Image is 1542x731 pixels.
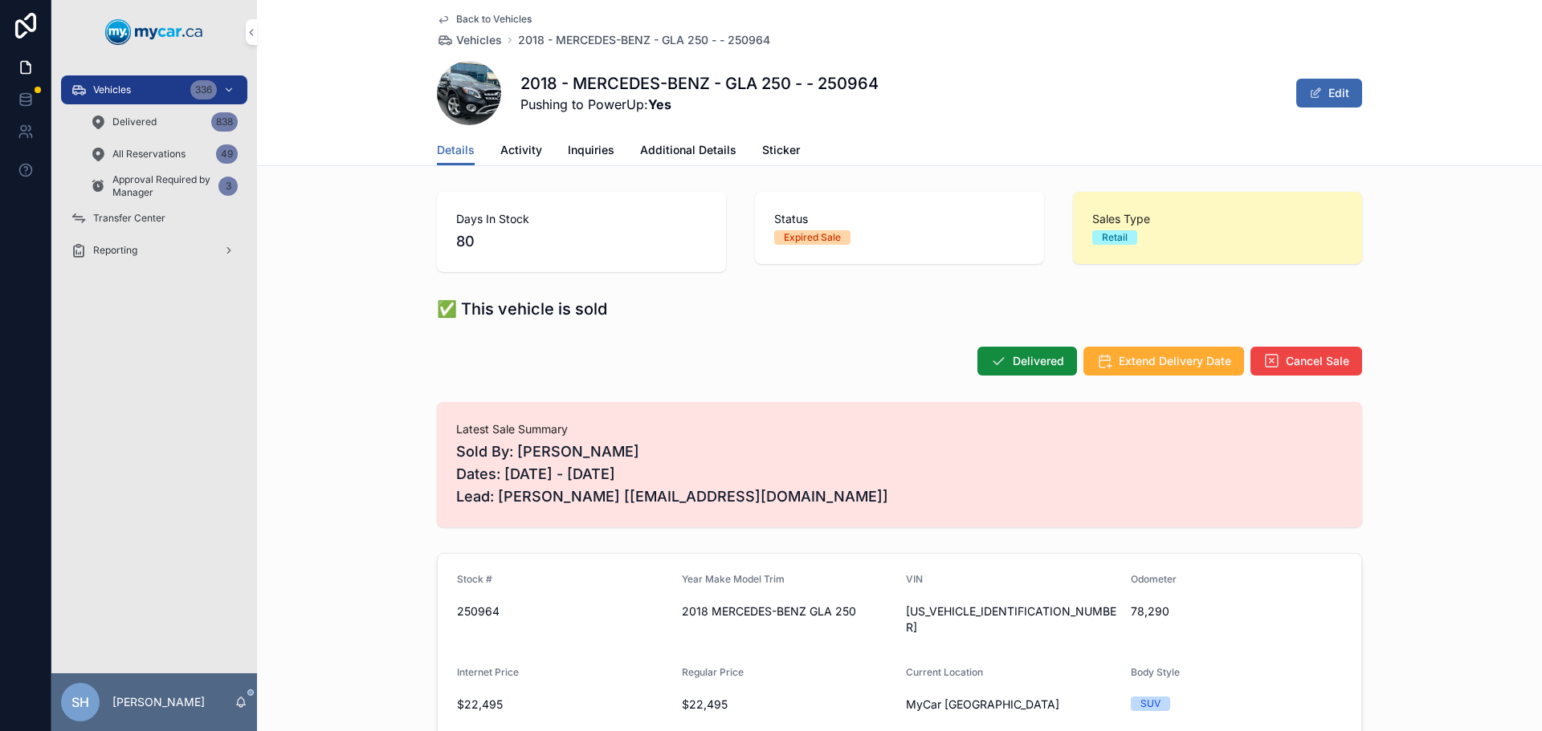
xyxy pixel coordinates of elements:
span: Cancel Sale [1286,353,1349,369]
h1: ✅ This vehicle is sold [437,298,607,320]
div: scrollable content [51,64,257,286]
span: Sticker [762,142,800,158]
a: Delivered838 [80,108,247,136]
span: 2018 MERCEDES-BENZ GLA 250 [682,603,894,619]
span: Stock # [457,573,492,585]
a: Details [437,136,475,166]
span: Internet Price [457,666,519,678]
span: $22,495 [682,696,894,713]
a: Back to Vehicles [437,13,532,26]
span: Latest Sale Summary [456,421,1343,437]
span: Pushing to PowerUp: [520,95,879,114]
span: Details [437,142,475,158]
a: All Reservations49 [80,140,247,169]
span: Delivered [112,116,157,128]
button: Cancel Sale [1250,347,1362,376]
span: Additional Details [640,142,736,158]
span: 250964 [457,603,669,619]
span: Days In Stock [456,211,707,227]
span: Regular Price [682,666,744,678]
div: 3 [218,177,238,196]
a: 2018 - MERCEDES-BENZ - GLA 250 - - 250964 [518,32,770,48]
span: Activity [500,142,542,158]
a: Sticker [762,136,800,168]
a: Inquiries [568,136,614,168]
p: [PERSON_NAME] [112,694,205,710]
span: Approval Required by Manager [112,173,212,199]
span: Inquiries [568,142,614,158]
span: 78,290 [1131,603,1343,619]
button: Edit [1296,79,1362,108]
a: Vehicles336 [61,75,247,104]
span: Sales Type [1092,211,1343,227]
span: VIN [906,573,923,585]
span: Year Make Model Trim [682,573,785,585]
span: Transfer Center [93,212,165,225]
button: Delivered [977,347,1077,376]
a: Additional Details [640,136,736,168]
span: Sold By: [PERSON_NAME] Dates: [DATE] - [DATE] Lead: [PERSON_NAME] [[EMAIL_ADDRESS][DOMAIN_NAME]] [456,441,1343,508]
a: Transfer Center [61,204,247,233]
img: App logo [105,19,203,45]
span: MyCar [GEOGRAPHIC_DATA] [906,696,1059,713]
span: 80 [456,230,707,253]
a: Vehicles [437,32,502,48]
a: Activity [500,136,542,168]
span: Back to Vehicles [456,13,532,26]
span: Vehicles [93,83,131,96]
span: Status [774,211,1025,227]
span: Reporting [93,244,137,257]
a: Reporting [61,236,247,265]
div: 49 [216,144,238,164]
h1: 2018 - MERCEDES-BENZ - GLA 250 - - 250964 [520,72,879,95]
div: 838 [211,112,238,132]
span: Current Location [906,666,983,678]
span: Delivered [1013,353,1064,369]
span: Odometer [1131,573,1177,585]
div: 336 [190,80,217,99]
div: SUV [1140,696,1161,711]
span: [US_VEHICLE_IDENTIFICATION_NUMBER] [906,603,1118,636]
span: SH [71,692,89,712]
span: Vehicles [456,32,502,48]
span: $22,495 [457,696,669,713]
span: Extend Delivery Date [1119,353,1231,369]
span: All Reservations [112,148,186,160]
strong: Yes [648,96,671,112]
div: Retail [1102,230,1128,245]
div: Expired Sale [784,230,841,245]
span: Body Style [1131,666,1180,678]
button: Extend Delivery Date [1083,347,1244,376]
a: Approval Required by Manager3 [80,172,247,201]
